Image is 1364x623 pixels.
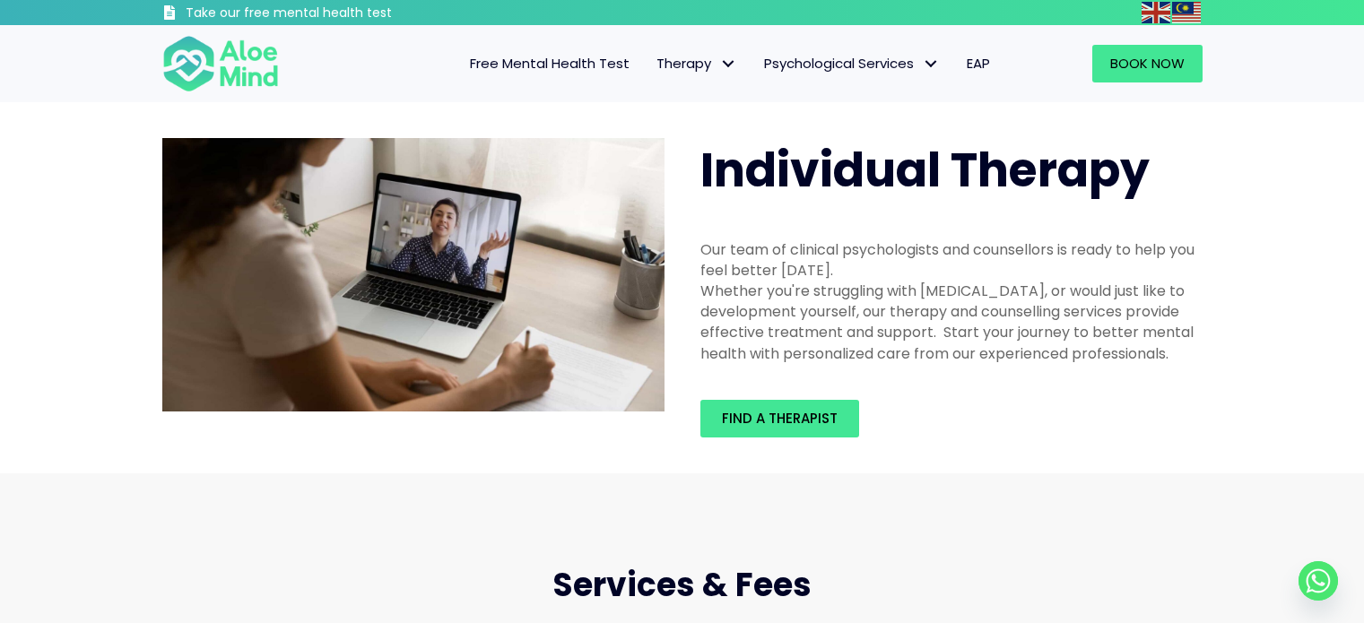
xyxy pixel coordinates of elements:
a: EAP [953,45,1003,82]
span: Find a therapist [722,409,838,428]
h3: Take our free mental health test [186,4,488,22]
nav: Menu [302,45,1003,82]
span: Psychological Services [764,54,940,73]
span: Services & Fees [552,562,812,608]
a: Psychological ServicesPsychological Services: submenu [751,45,953,82]
div: Our team of clinical psychologists and counsellors is ready to help you feel better [DATE]. [700,239,1203,281]
a: Take our free mental health test [162,4,488,25]
span: Individual Therapy [700,137,1150,203]
a: Book Now [1092,45,1203,82]
img: Therapy online individual [162,138,665,412]
span: Free Mental Health Test [470,54,630,73]
span: EAP [967,54,990,73]
a: Free Mental Health Test [456,45,643,82]
div: Whether you're struggling with [MEDICAL_DATA], or would just like to development yourself, our th... [700,281,1203,364]
span: Therapy [656,54,737,73]
span: Book Now [1110,54,1185,73]
span: Therapy: submenu [716,51,742,77]
a: Whatsapp [1299,561,1338,601]
a: English [1142,2,1172,22]
a: TherapyTherapy: submenu [643,45,751,82]
span: Psychological Services: submenu [918,51,944,77]
img: Aloe mind Logo [162,34,279,93]
img: ms [1172,2,1201,23]
a: Malay [1172,2,1203,22]
a: Find a therapist [700,400,859,437]
img: en [1142,2,1170,23]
